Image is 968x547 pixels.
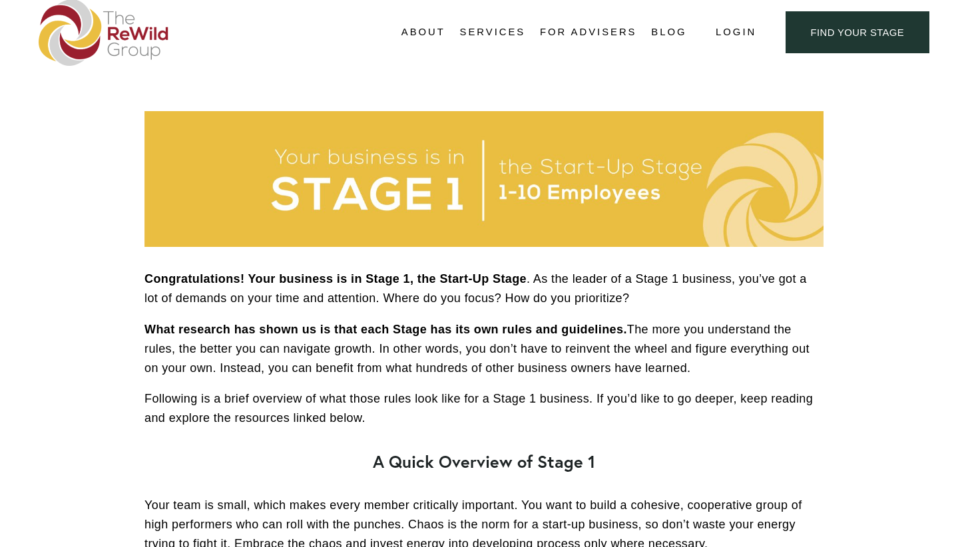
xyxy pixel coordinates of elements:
[144,323,627,336] strong: What research has shown us is that each Stage has its own rules and guidelines.
[460,23,526,41] span: Services
[373,451,595,472] strong: A Quick Overview of Stage 1
[144,320,824,377] p: The more you understand the rules, the better you can navigate growth. In other words, you don’t ...
[144,389,824,428] p: Following is a brief overview of what those rules look like for a Stage 1 business. If you’d like...
[786,11,929,53] a: find your stage
[460,23,526,43] a: folder dropdown
[540,23,636,43] a: For Advisers
[651,23,686,43] a: Blog
[716,23,756,41] a: Login
[144,272,527,285] strong: Congratulations! Your business is in Stage 1, the Start-Up Stage
[144,270,824,308] p: . As the leader of a Stage 1 business, you’ve got a lot of demands on your time and attention. Wh...
[401,23,445,41] span: About
[401,23,445,43] a: folder dropdown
